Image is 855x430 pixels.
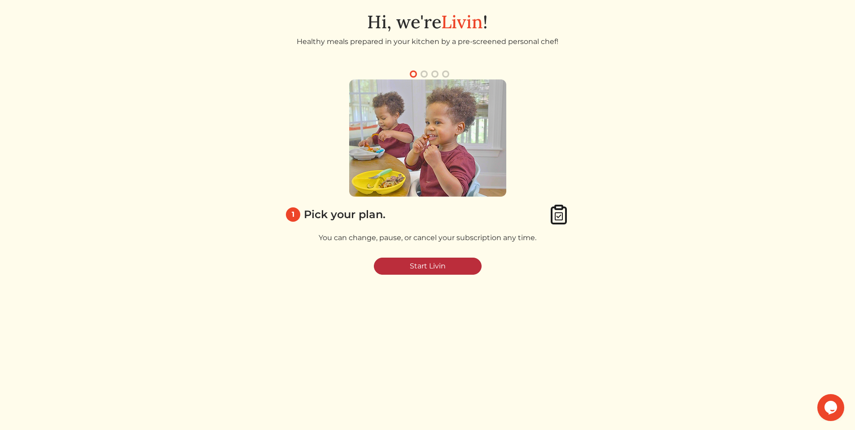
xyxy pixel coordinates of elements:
[374,258,482,275] a: Start Livin
[282,233,573,243] p: You can change, pause, or cancel your subscription any time.
[817,394,846,421] iframe: chat widget
[441,10,483,33] span: Livin
[282,36,573,47] p: Healthy meals prepared in your kitchen by a pre-screened personal chef!
[304,206,386,223] div: Pick your plan.
[349,79,506,197] img: 1_pick_plan-58eb60cc534f7a7539062c92543540e51162102f37796608976bb4e513d204c1.png
[286,207,300,222] div: 1
[548,204,570,225] img: clipboard_check-4e1afea9aecc1d71a83bd71232cd3fbb8e4b41c90a1eb376bae1e516b9241f3c.svg
[137,11,719,33] h1: Hi, we're !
